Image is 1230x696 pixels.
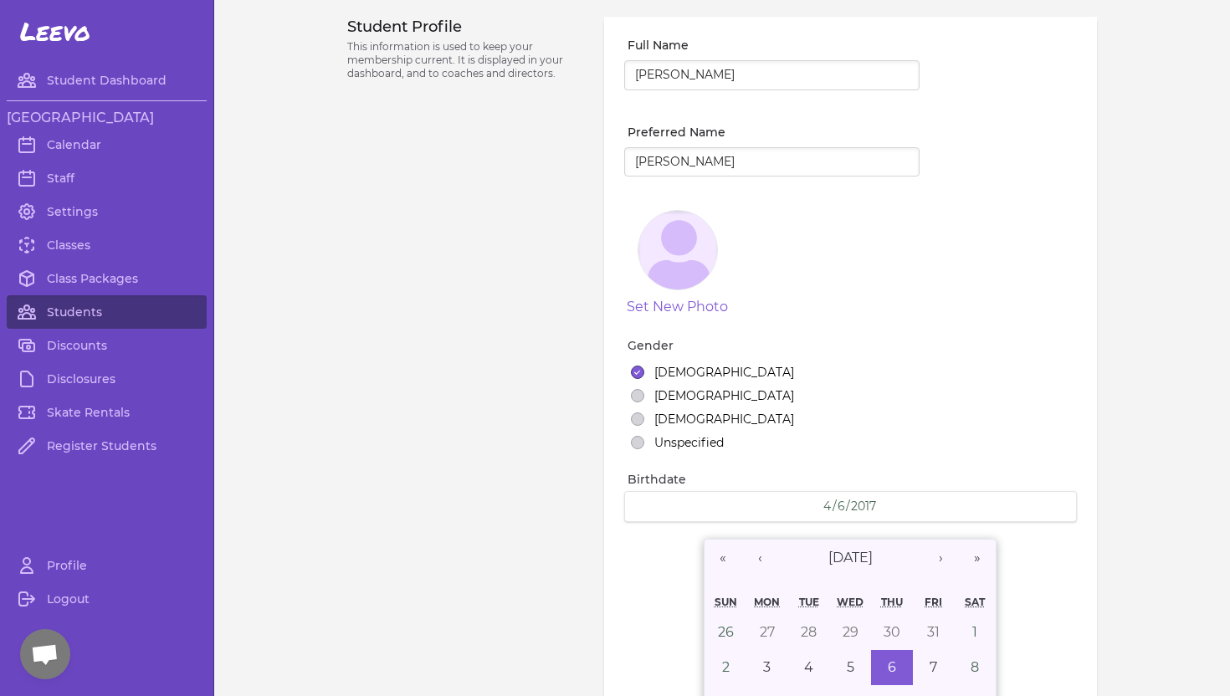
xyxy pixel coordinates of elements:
[628,471,1077,488] label: Birthdate
[654,411,794,427] label: [DEMOGRAPHIC_DATA]
[705,615,746,650] button: March 26, 2017
[628,37,920,54] label: Full Name
[833,498,837,514] span: /
[871,615,913,650] button: March 30, 2017
[7,429,207,463] a: Register Students
[871,650,913,685] button: April 6, 2017
[746,650,788,685] button: April 3, 2017
[788,650,830,685] button: April 4, 2017
[654,434,724,451] label: Unspecified
[971,659,979,675] abbr: April 8, 2017
[884,624,900,640] abbr: March 30, 2017
[7,549,207,582] a: Profile
[654,387,794,404] label: [DEMOGRAPHIC_DATA]
[347,17,584,37] h3: Student Profile
[705,540,741,576] button: «
[965,596,985,608] abbr: Saturday
[850,499,878,514] input: YYYY
[722,659,730,675] abbr: April 2, 2017
[763,659,771,675] abbr: April 3, 2017
[741,540,778,576] button: ‹
[955,650,997,685] button: April 8, 2017
[705,650,746,685] button: April 2, 2017
[627,297,728,317] button: Set New Photo
[718,624,734,640] abbr: March 26, 2017
[7,195,207,228] a: Settings
[628,337,1077,354] label: Gender
[654,364,794,381] label: [DEMOGRAPHIC_DATA]
[7,362,207,396] a: Disclosures
[913,615,955,650] button: March 31, 2017
[922,540,959,576] button: ›
[801,624,817,640] abbr: March 28, 2017
[7,295,207,329] a: Students
[7,396,207,429] a: Skate Rentals
[788,615,830,650] button: March 28, 2017
[7,128,207,161] a: Calendar
[843,624,858,640] abbr: March 29, 2017
[7,161,207,195] a: Staff
[823,499,833,514] input: MM
[913,650,955,685] button: April 7, 2017
[881,596,903,608] abbr: Thursday
[7,262,207,295] a: Class Packages
[347,40,584,80] p: This information is used to keep your membership current. It is displayed in your dashboard, and ...
[955,615,997,650] button: April 1, 2017
[925,596,942,608] abbr: Friday
[930,659,937,675] abbr: April 7, 2017
[846,498,850,514] span: /
[760,624,775,640] abbr: March 27, 2017
[837,499,846,514] input: DD
[972,624,977,640] abbr: April 1, 2017
[7,329,207,362] a: Discounts
[624,147,920,177] input: Richard
[888,659,896,675] abbr: April 6, 2017
[804,659,813,675] abbr: April 4, 2017
[7,108,207,128] h3: [GEOGRAPHIC_DATA]
[829,650,871,685] button: April 5, 2017
[799,596,819,608] abbr: Tuesday
[20,17,90,47] span: Leevo
[746,615,788,650] button: March 27, 2017
[829,615,871,650] button: March 29, 2017
[624,60,920,90] input: Richard Button
[715,596,737,608] abbr: Sunday
[959,540,996,576] button: »
[778,540,922,576] button: [DATE]
[847,659,854,675] abbr: April 5, 2017
[927,624,940,640] abbr: March 31, 2017
[837,596,864,608] abbr: Wednesday
[20,629,70,679] a: Open chat
[628,124,920,141] label: Preferred Name
[7,228,207,262] a: Classes
[828,550,873,565] span: [DATE]
[7,64,207,97] a: Student Dashboard
[7,582,207,616] a: Logout
[754,596,780,608] abbr: Monday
